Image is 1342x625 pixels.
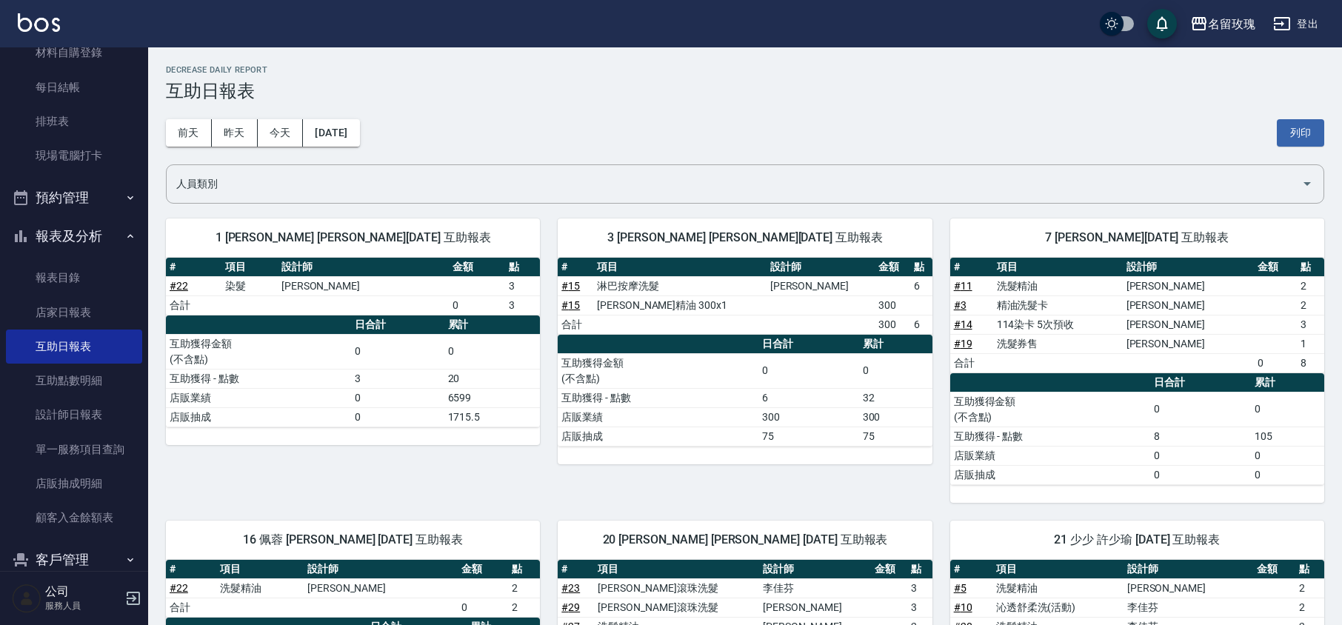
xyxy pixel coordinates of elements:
td: 互助獲得 - 點數 [558,388,758,407]
td: 互助獲得金額 (不含點) [166,334,351,369]
td: 0 [1150,446,1251,465]
td: [PERSON_NAME] [767,276,875,295]
a: 互助點數明細 [6,364,142,398]
td: 合計 [558,315,593,334]
td: 0 [1150,465,1251,484]
a: 單一服務項目查詢 [6,432,142,467]
td: 店販業績 [558,407,758,427]
a: #15 [561,280,580,292]
td: 合計 [950,353,993,372]
td: 300 [758,407,859,427]
button: 預約管理 [6,178,142,217]
span: 20 [PERSON_NAME] [PERSON_NAME] [DATE] 互助報表 [575,532,914,547]
td: 2 [1297,295,1324,315]
td: 6599 [444,388,541,407]
table: a dense table [166,258,540,315]
th: 金額 [875,258,910,277]
th: 項目 [992,560,1124,579]
td: 0 [1251,392,1324,427]
td: [PERSON_NAME] [759,598,871,617]
table: a dense table [558,335,932,447]
td: 1 [1297,334,1324,353]
button: 列印 [1277,119,1324,147]
a: #14 [954,318,972,330]
img: Logo [18,13,60,32]
td: 0 [351,407,444,427]
a: #5 [954,582,967,594]
a: 排班表 [6,104,142,138]
td: 互助獲得金額 (不含點) [558,353,758,388]
td: [PERSON_NAME]精油 300x1 [593,295,767,315]
td: 32 [859,388,932,407]
table: a dense table [166,315,540,427]
span: 1 [PERSON_NAME] [PERSON_NAME][DATE] 互助報表 [184,230,522,245]
td: 3 [907,598,932,617]
h5: 公司 [45,584,121,599]
th: # [166,560,216,579]
a: #3 [954,299,967,311]
a: 顧客入金餘額表 [6,501,142,535]
td: 店販業績 [950,446,1151,465]
td: 洗髮精油 [216,578,304,598]
th: # [558,258,593,277]
td: 合計 [166,295,221,315]
td: [PERSON_NAME] [1123,295,1255,315]
a: #23 [561,582,580,594]
td: 3 [505,295,541,315]
th: 項目 [594,560,759,579]
span: 21 少少 許少瑜 [DATE] 互助報表 [968,532,1306,547]
td: 沁透舒柔洗(活動) [992,598,1124,617]
th: 設計師 [1123,258,1255,277]
th: 設計師 [278,258,449,277]
th: 日合計 [758,335,859,354]
td: 114染卡 5次預收 [993,315,1123,334]
button: 客戶管理 [6,541,142,579]
a: 報表目錄 [6,261,142,295]
a: 互助日報表 [6,330,142,364]
td: [PERSON_NAME] [1123,315,1255,334]
td: 0 [449,295,504,315]
img: Person [12,584,41,613]
th: 項目 [216,560,304,579]
a: 材料自購登錄 [6,36,142,70]
h3: 互助日報表 [166,81,1324,101]
td: 店販抽成 [950,465,1151,484]
td: 0 [758,353,859,388]
th: 日合計 [1150,373,1251,392]
td: 75 [859,427,932,446]
th: # [166,258,221,277]
a: #11 [954,280,972,292]
td: 洗髮精油 [993,276,1123,295]
td: 6 [910,315,932,334]
h2: Decrease Daily Report [166,65,1324,75]
th: 項目 [221,258,277,277]
a: 現場電腦打卡 [6,138,142,173]
td: 精油洗髮卡 [993,295,1123,315]
th: 金額 [458,560,508,579]
a: 設計師日報表 [6,398,142,432]
th: 金額 [1254,258,1297,277]
a: #10 [954,601,972,613]
a: #22 [170,280,188,292]
th: 設計師 [1124,560,1253,579]
span: 16 佩蓉 [PERSON_NAME] [DATE] 互助報表 [184,532,522,547]
th: 設計師 [759,560,871,579]
th: 點 [907,560,932,579]
th: 點 [505,258,541,277]
th: 累計 [444,315,541,335]
td: 3 [907,578,932,598]
td: 2 [1297,276,1324,295]
th: 累計 [859,335,932,354]
td: 6 [910,276,932,295]
td: 3 [351,369,444,388]
button: save [1147,9,1177,39]
td: 8 [1150,427,1251,446]
th: # [558,560,594,579]
td: 店販業績 [166,388,351,407]
table: a dense table [166,560,540,618]
td: 0 [1251,446,1324,465]
td: 合計 [166,598,216,617]
td: 2 [508,598,540,617]
button: 昨天 [212,119,258,147]
th: 設計師 [304,560,458,579]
